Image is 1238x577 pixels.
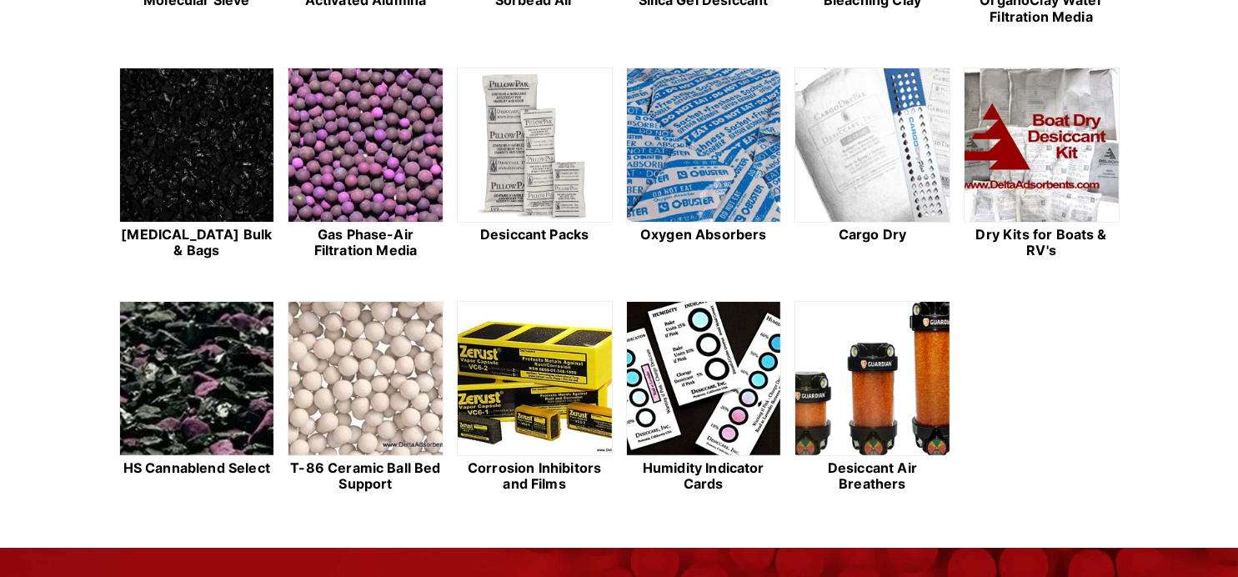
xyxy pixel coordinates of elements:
[626,301,782,494] a: Humidity Indicator Cards
[119,301,275,494] a: HS Cannablend Select
[794,301,950,494] a: Desiccant Air Breathers
[964,227,1120,258] h2: Dry Kits for Boats & RV's
[288,227,444,258] h2: Gas Phase-Air Filtration Media
[288,68,444,261] a: Gas Phase-Air Filtration Media
[626,460,782,492] h2: Humidity Indicator Cards
[119,68,275,261] a: [MEDICAL_DATA] Bulk & Bags
[457,301,613,494] a: Corrosion Inhibitors and Films
[794,227,950,243] h2: Cargo Dry
[964,68,1120,261] a: Dry Kits for Boats & RV's
[626,68,782,261] a: Oxygen Absorbers
[288,301,444,494] a: T-86 Ceramic Ball Bed Support
[119,460,275,476] h2: HS Cannablend Select
[794,68,950,261] a: Cargo Dry
[794,460,950,492] h2: Desiccant Air Breathers
[119,227,275,258] h2: [MEDICAL_DATA] Bulk & Bags
[457,227,613,243] h2: Desiccant Packs
[457,460,613,492] h2: Corrosion Inhibitors and Films
[288,460,444,492] h2: T-86 Ceramic Ball Bed Support
[457,68,613,261] a: Desiccant Packs
[626,227,782,243] h2: Oxygen Absorbers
